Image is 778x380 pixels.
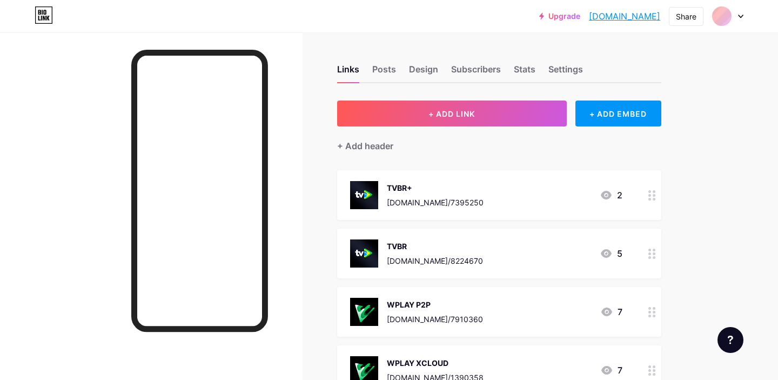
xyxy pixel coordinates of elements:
[600,247,622,260] div: 5
[548,63,583,82] div: Settings
[350,298,378,326] img: WPLAY P2P
[600,305,622,318] div: 7
[575,101,661,126] div: + ADD EMBED
[387,314,483,325] div: [DOMAIN_NAME]/7910360
[387,299,483,310] div: WPLAY P2P
[387,255,483,266] div: [DOMAIN_NAME]/8224670
[514,63,535,82] div: Stats
[428,109,475,118] span: + ADD LINK
[387,241,483,252] div: TVBR
[337,139,393,152] div: + Add header
[350,239,378,268] img: TVBR
[387,182,484,194] div: TVBR+
[337,63,359,82] div: Links
[337,101,567,126] button: + ADD LINK
[539,12,580,21] a: Upgrade
[589,10,660,23] a: [DOMAIN_NAME]
[600,364,622,377] div: 7
[409,63,438,82] div: Design
[387,197,484,208] div: [DOMAIN_NAME]/7395250
[451,63,501,82] div: Subscribers
[387,357,484,369] div: WPLAY XCLOUD
[676,11,696,22] div: Share
[372,63,396,82] div: Posts
[600,189,622,202] div: 2
[350,181,378,209] img: TVBR+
